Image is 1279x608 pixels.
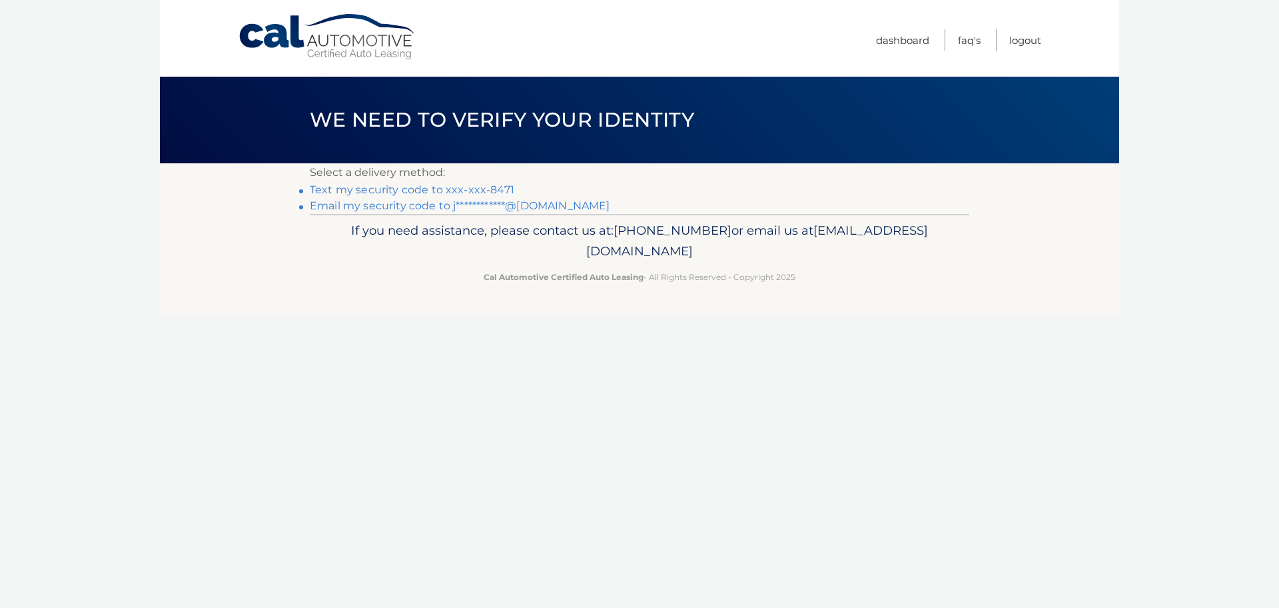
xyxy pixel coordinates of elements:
a: FAQ's [958,29,981,51]
strong: Cal Automotive Certified Auto Leasing [484,272,643,282]
a: Text my security code to xxx-xxx-8471 [310,183,514,196]
p: If you need assistance, please contact us at: or email us at [318,220,961,263]
span: We need to verify your identity [310,107,694,132]
a: Cal Automotive [238,13,418,61]
a: Logout [1009,29,1041,51]
span: [PHONE_NUMBER] [614,223,731,238]
p: - All Rights Reserved - Copyright 2025 [318,270,961,284]
p: Select a delivery method: [310,163,969,182]
a: Dashboard [876,29,929,51]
